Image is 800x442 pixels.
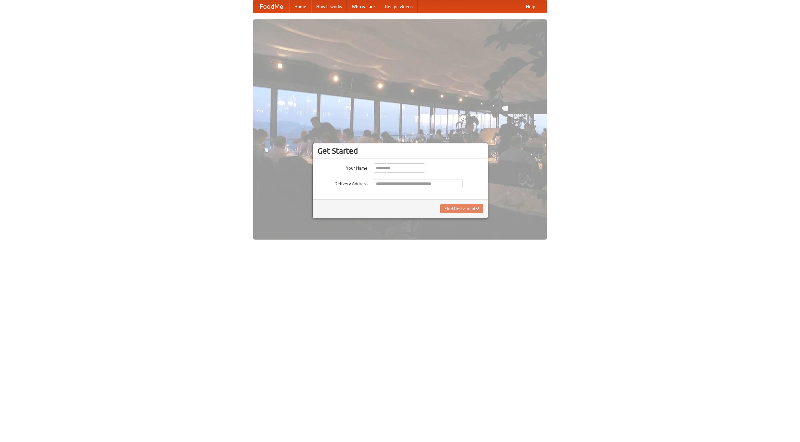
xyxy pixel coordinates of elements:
a: Help [521,0,540,13]
label: Your Name [317,163,367,171]
a: Home [289,0,311,13]
h3: Get Started [317,146,483,156]
label: Delivery Address [317,179,367,187]
a: Who we are [347,0,380,13]
button: Find Restaurants! [440,204,483,213]
a: How it works [311,0,347,13]
a: FoodMe [253,0,289,13]
a: Recipe videos [380,0,417,13]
